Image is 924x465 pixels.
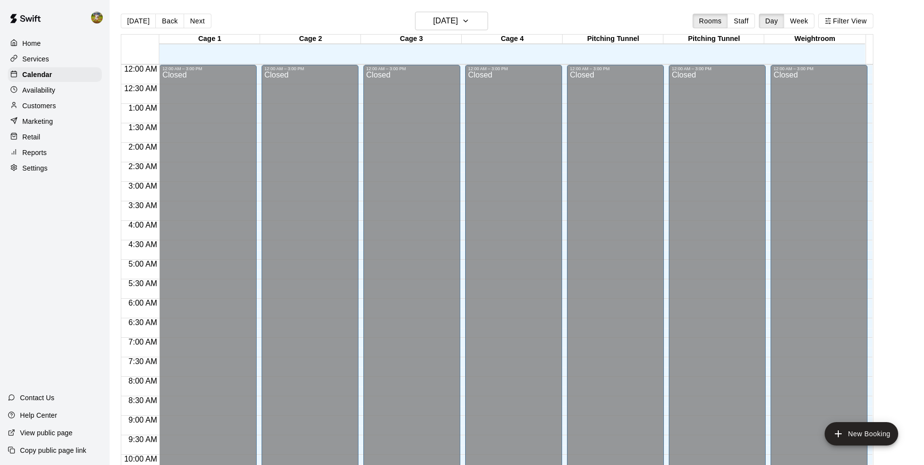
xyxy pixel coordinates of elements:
div: Cage 4 [462,35,563,44]
p: Retail [22,132,40,142]
a: Customers [8,98,102,113]
div: Cage 3 [361,35,462,44]
p: Contact Us [20,393,55,403]
button: Week [784,14,814,28]
span: 12:30 AM [122,84,160,93]
p: Customers [22,101,56,111]
img: Jhonny Montoya [91,12,103,23]
a: Retail [8,130,102,144]
h6: [DATE] [433,14,458,28]
div: Cage 2 [260,35,361,44]
a: Services [8,52,102,66]
p: Help Center [20,410,57,420]
div: 12:00 AM – 3:00 PM [672,66,763,71]
button: add [825,422,898,446]
div: 12:00 AM – 3:00 PM [773,66,865,71]
p: Calendar [22,70,52,79]
a: Settings [8,161,102,175]
div: 12:00 AM – 3:00 PM [366,66,457,71]
button: Next [184,14,211,28]
span: 12:00 AM [122,65,160,73]
p: Marketing [22,116,53,126]
span: 7:30 AM [126,357,160,366]
a: Reports [8,145,102,160]
p: Home [22,39,41,48]
span: 1:30 AM [126,123,160,132]
span: 9:00 AM [126,416,160,424]
div: Weightroom [764,35,865,44]
div: Jhonny Montoya [89,8,110,27]
p: Reports [22,148,47,157]
span: 8:00 AM [126,377,160,385]
span: 5:00 AM [126,260,160,268]
span: 6:30 AM [126,318,160,327]
button: Back [155,14,184,28]
span: 5:30 AM [126,279,160,288]
div: Pitching Tunnel [663,35,764,44]
p: Copy public page link [20,446,86,455]
button: Filter View [818,14,873,28]
button: Staff [727,14,755,28]
span: 9:30 AM [126,435,160,444]
p: Settings [22,163,48,173]
a: Marketing [8,114,102,129]
div: Pitching Tunnel [563,35,663,44]
span: 10:00 AM [122,455,160,463]
p: Availability [22,85,56,95]
div: 12:00 AM – 3:00 PM [468,66,559,71]
span: 2:00 AM [126,143,160,151]
a: Home [8,36,102,51]
button: Rooms [693,14,728,28]
div: 12:00 AM – 3:00 PM [264,66,356,71]
span: 4:30 AM [126,240,160,249]
p: Services [22,54,49,64]
span: 4:00 AM [126,221,160,229]
div: Cage 1 [159,35,260,44]
span: 1:00 AM [126,104,160,112]
a: Calendar [8,67,102,82]
span: 7:00 AM [126,338,160,346]
span: 3:00 AM [126,182,160,190]
button: Day [759,14,784,28]
p: View public page [20,428,73,438]
div: 12:00 AM – 3:00 PM [162,66,253,71]
span: 6:00 AM [126,299,160,307]
button: [DATE] [121,14,156,28]
span: 8:30 AM [126,396,160,405]
a: Availability [8,83,102,97]
div: 12:00 AM – 3:00 PM [570,66,661,71]
button: [DATE] [415,12,488,30]
span: 2:30 AM [126,162,160,171]
span: 3:30 AM [126,201,160,210]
